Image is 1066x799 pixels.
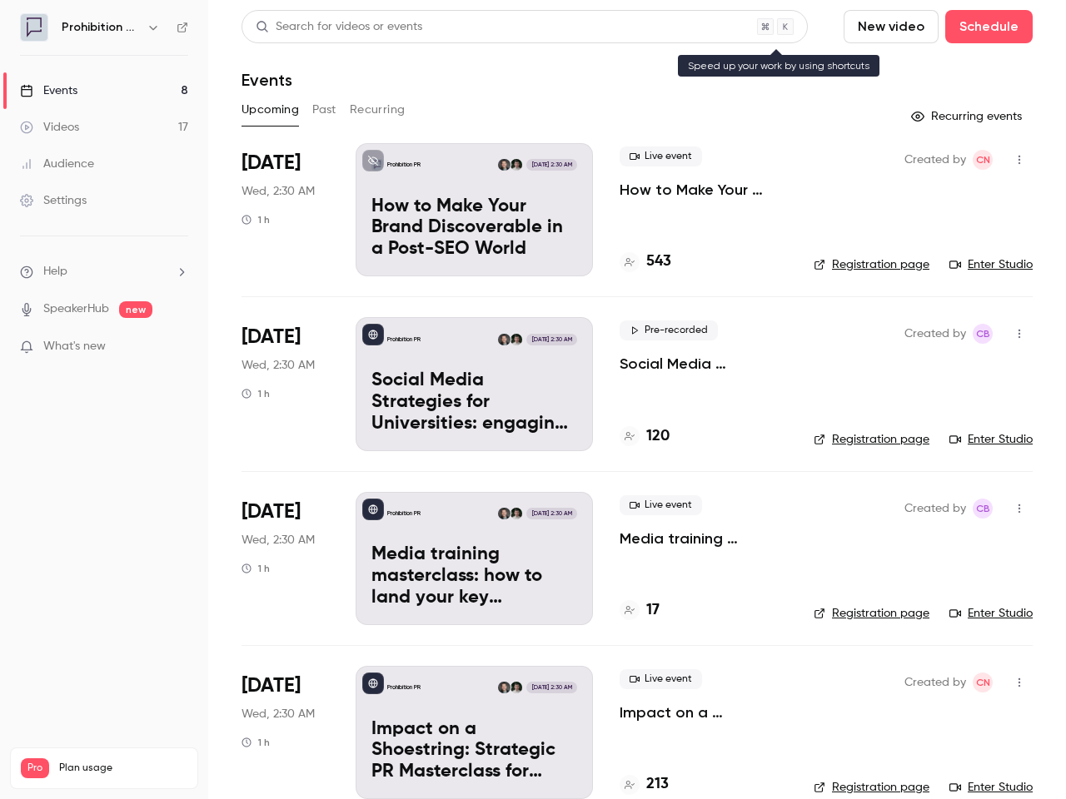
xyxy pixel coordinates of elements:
[242,532,315,548] span: Wed, 2:30 AM
[242,213,270,226] div: 1 h
[620,425,670,448] a: 120
[350,97,406,123] button: Recurring
[356,317,593,450] a: Social Media Strategies for Universities: engaging the new student cohortProhibition PRWill Ocken...
[242,183,315,200] span: Wed, 2:30 AM
[949,779,1033,796] a: Enter Studio
[620,495,702,515] span: Live event
[973,150,993,170] span: Chris Norton
[814,431,929,448] a: Registration page
[242,70,292,90] h1: Events
[21,758,49,778] span: Pro
[387,509,421,518] p: Prohibition PR
[511,159,522,171] img: Will Ockenden
[20,192,87,209] div: Settings
[387,161,421,169] p: Prohibition PR
[498,508,510,519] img: Chris Norton
[59,762,187,775] span: Plan usage
[43,300,109,318] a: SpeakerHub
[21,14,47,41] img: Prohibition PR
[904,324,966,344] span: Created by
[511,334,522,345] img: Will Ockenden
[945,10,1033,43] button: Schedule
[242,672,301,699] span: [DATE]
[646,251,671,273] h4: 543
[242,317,329,450] div: Sep 24 Wed, 10:30 AM (Europe/London)
[949,431,1033,448] a: Enter Studio
[526,508,576,519] span: [DATE] 2:30 AM
[242,324,301,350] span: [DATE]
[356,492,593,625] a: Media training masterclass: how to land your key messages in a digital-first worldProhibition PRW...
[973,672,993,692] span: Chris Norton
[646,773,669,796] h4: 213
[949,256,1033,273] a: Enter Studio
[511,682,522,693] img: Will Ockenden
[242,387,270,400] div: 1 h
[242,97,299,123] button: Upcoming
[20,156,94,172] div: Audience
[242,150,301,176] span: [DATE]
[620,773,669,796] a: 213
[371,370,577,434] p: Social Media Strategies for Universities: engaging the new student cohort
[904,499,966,519] span: Created by
[371,719,577,783] p: Impact on a Shoestring: Strategic PR Masterclass for Charity Comms Teams
[814,256,929,273] a: Registration page
[242,666,329,799] div: Oct 15 Wed, 10:30 AM (Europe/London)
[526,334,576,345] span: [DATE] 2:30 AM
[973,324,993,344] span: Claire Beaumont
[646,425,670,448] h4: 120
[620,702,787,722] a: Impact on a Shoestring: Strategic PR Masterclass for Charity Comms Teams
[814,779,929,796] a: Registration page
[242,143,329,276] div: Sep 17 Wed, 10:30 AM (Europe/London)
[844,10,939,43] button: New video
[620,146,702,166] span: Live event
[371,196,577,261] p: How to Make Your Brand Discoverable in a Post-SEO World
[387,335,421,344] p: Prohibition PR
[498,159,510,171] img: Chris Norton
[620,599,660,622] a: 17
[620,669,702,689] span: Live event
[646,599,660,622] h4: 17
[976,324,990,344] span: CB
[498,682,510,693] img: Chris Norton
[526,682,576,693] span: [DATE] 2:30 AM
[620,180,787,200] a: How to Make Your Brand Discoverable in a Post-SEO World
[620,320,718,340] span: Pre-recorded
[620,529,787,548] a: Media training masterclass: how to land your key messages in a digital-first world
[242,499,301,525] span: [DATE]
[256,18,422,36] div: Search for videos or events
[976,499,990,519] span: CB
[242,357,315,374] span: Wed, 2:30 AM
[312,97,336,123] button: Past
[20,82,77,99] div: Events
[976,150,990,170] span: CN
[43,338,106,355] span: What's new
[242,736,270,749] div: 1 h
[387,683,421,692] p: Prohibition PR
[371,544,577,608] p: Media training masterclass: how to land your key messages in a digital-first world
[356,666,593,799] a: Impact on a Shoestring: Strategic PR Masterclass for Charity Comms TeamsProhibition PRWill Ockend...
[242,706,315,722] span: Wed, 2:30 AM
[904,150,966,170] span: Created by
[43,263,67,280] span: Help
[949,605,1033,622] a: Enter Studio
[242,492,329,625] div: Oct 8 Wed, 10:30 AM (Europe/London)
[976,672,990,692] span: CN
[814,605,929,622] a: Registration page
[498,334,510,345] img: Chris Norton
[119,301,152,318] span: new
[973,499,993,519] span: Claire Beaumont
[20,263,188,280] li: help-dropdown-opener
[620,251,671,273] a: 543
[20,119,79,136] div: Videos
[511,508,522,519] img: Will Ockenden
[356,143,593,276] a: How to Make Your Brand Discoverable in a Post-SEO WorldProhibition PRWill OckendenChris Norton[DA...
[904,672,966,692] span: Created by
[62,19,140,36] h6: Prohibition PR
[242,562,270,575] div: 1 h
[620,354,787,374] a: Social Media Strategies for Universities: engaging the new student cohort
[526,159,576,171] span: [DATE] 2:30 AM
